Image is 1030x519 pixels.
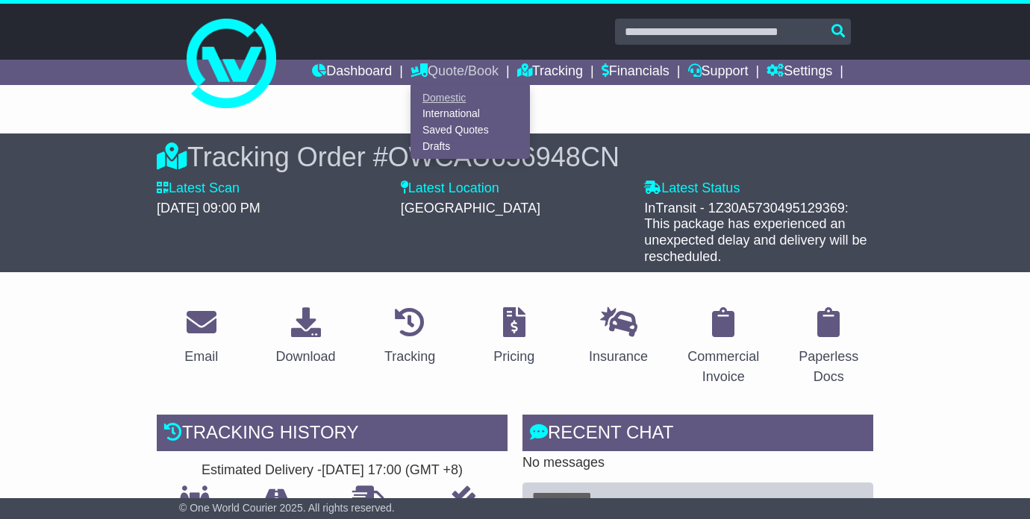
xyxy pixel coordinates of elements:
[266,302,345,372] a: Download
[644,201,867,264] span: InTransit - 1Z30A5730495129369: This package has experienced an unexpected delay and delivery wil...
[517,60,583,85] a: Tracking
[175,302,228,372] a: Email
[401,180,499,197] label: Latest Location
[411,85,530,159] div: Quote/Book
[484,302,544,372] a: Pricing
[275,347,335,367] div: Download
[767,60,832,85] a: Settings
[388,142,619,172] span: OWCAU656948CN
[157,180,240,197] label: Latest Scan
[411,60,499,85] a: Quote/Book
[375,302,445,372] a: Tracking
[411,138,529,154] a: Drafts
[157,462,508,479] div: Estimated Delivery -
[687,347,759,387] div: Commercial Invoice
[157,201,260,216] span: [DATE] 09:00 PM
[157,141,873,173] div: Tracking Order #
[322,462,463,479] div: [DATE] 17:00 (GMT +8)
[678,302,769,392] a: Commercial Invoice
[384,347,435,367] div: Tracking
[184,347,218,367] div: Email
[644,180,740,197] label: Latest Status
[179,502,395,514] span: © One World Courier 2025. All rights reserved.
[522,455,873,471] p: No messages
[493,347,534,367] div: Pricing
[602,60,669,85] a: Financials
[312,60,392,85] a: Dashboard
[688,60,749,85] a: Support
[411,122,529,139] a: Saved Quotes
[411,89,529,106] a: Domestic
[784,302,873,392] a: Paperless Docs
[589,347,648,367] div: Insurance
[793,347,864,387] div: Paperless Docs
[579,302,658,372] a: Insurance
[401,201,540,216] span: [GEOGRAPHIC_DATA]
[411,106,529,122] a: International
[522,415,873,455] div: RECENT CHAT
[157,415,508,455] div: Tracking history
